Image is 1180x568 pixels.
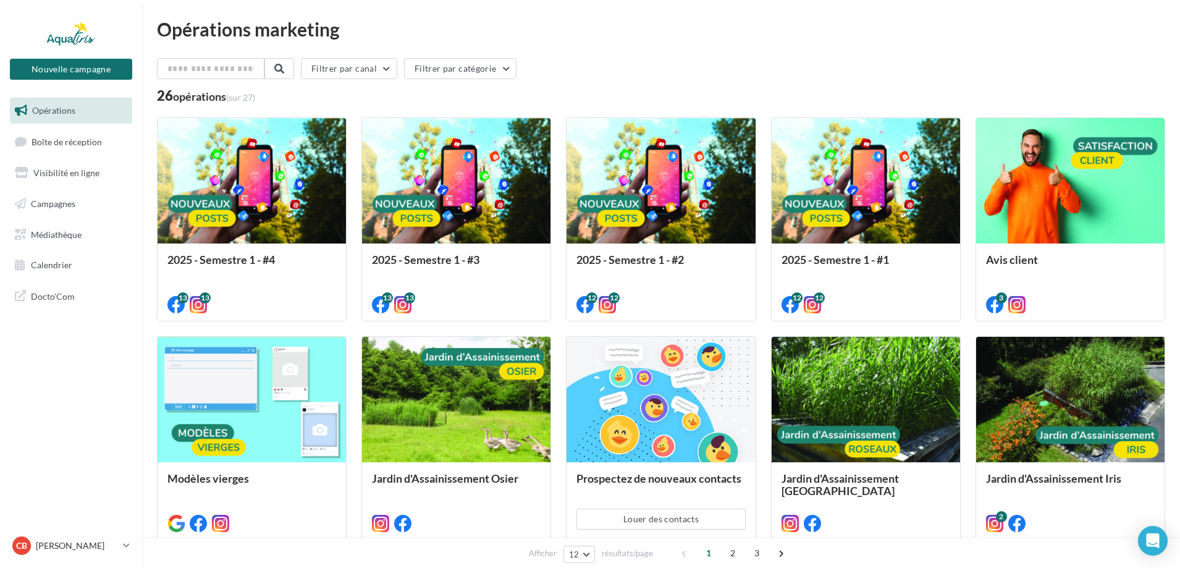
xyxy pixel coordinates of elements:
button: Filtrer par canal [301,58,397,79]
span: 2025 - Semestre 1 - #3 [372,253,479,266]
a: Médiathèque [7,222,135,248]
button: Filtrer par catégorie [404,58,516,79]
button: 12 [563,546,595,563]
div: Opérations marketing [157,20,1165,38]
span: Jardin d'Assainissement Osier [372,472,518,485]
a: Campagnes [7,191,135,217]
span: CB [16,540,27,552]
button: Nouvelle campagne [10,59,132,80]
div: 12 [586,292,597,303]
div: 12 [791,292,803,303]
span: Calendrier [31,260,72,270]
span: Médiathèque [31,229,82,239]
a: Docto'Com [7,283,135,309]
div: 26 [157,89,255,103]
span: 2 [723,543,743,563]
span: résultats/page [602,548,653,559]
a: Visibilité en ligne [7,160,135,186]
span: Campagnes [31,198,75,209]
div: 13 [200,292,211,303]
a: Boîte de réception [7,129,135,155]
span: Jardin d'Assainissement [GEOGRAPHIC_DATA] [782,472,899,498]
span: 2025 - Semestre 1 - #2 [576,253,684,266]
div: 12 [609,292,620,303]
div: 13 [177,292,188,303]
div: 12 [814,292,825,303]
span: (sur 27) [226,92,255,103]
span: Modèles vierges [167,472,249,485]
span: Opérations [32,105,75,116]
span: 2025 - Semestre 1 - #4 [167,253,275,266]
span: 1 [699,543,719,563]
span: 12 [569,549,579,559]
div: 2 [996,511,1007,522]
div: 13 [382,292,393,303]
div: opérations [173,91,255,102]
div: 13 [404,292,415,303]
span: Boîte de réception [32,136,102,146]
span: Visibilité en ligne [33,167,99,178]
a: Calendrier [7,252,135,278]
span: 3 [747,543,767,563]
a: Opérations [7,98,135,124]
div: 3 [996,292,1007,303]
p: [PERSON_NAME] [36,540,118,552]
span: Prospectez de nouveaux contacts [576,472,741,485]
span: Jardin d'Assainissement Iris [986,472,1121,485]
button: Louer des contacts [576,509,745,530]
span: Docto'Com [31,288,75,304]
a: CB [PERSON_NAME] [10,534,132,557]
span: 2025 - Semestre 1 - #1 [782,253,889,266]
div: Open Intercom Messenger [1138,526,1168,556]
span: Afficher [529,548,557,559]
span: Avis client [986,253,1038,266]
